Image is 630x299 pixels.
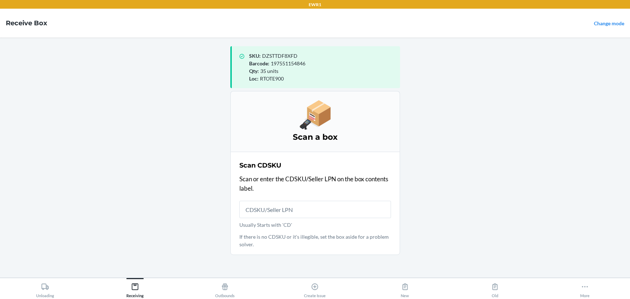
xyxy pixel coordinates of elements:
[215,280,235,298] div: Outbounds
[360,278,450,298] button: New
[239,174,391,193] p: Scan or enter the CDSKU/Seller LPN on the box contents label.
[270,278,360,298] button: Create Issue
[90,278,180,298] button: Receiving
[594,20,624,26] a: Change mode
[239,131,391,143] h3: Scan a box
[260,75,284,82] span: RTOTE900
[450,278,540,298] button: Old
[304,280,326,298] div: Create Issue
[249,60,269,66] span: Barcode :
[540,278,630,298] button: More
[249,75,258,82] span: Loc :
[271,60,305,66] span: 197551154846
[580,280,590,298] div: More
[239,233,391,248] p: If there is no CDSKU or it's illegible, set the box aside for a problem solver.
[491,280,499,298] div: Old
[249,68,259,74] span: Qty :
[239,221,391,229] p: Usually Starts with 'CD'
[309,1,321,8] p: EWR1
[249,53,261,59] span: SKU :
[401,280,409,298] div: New
[260,68,278,74] span: 35 units
[262,53,297,59] span: DZSTTDF8XFD
[6,18,47,28] h4: Receive Box
[36,280,54,298] div: Unloading
[239,201,391,218] input: Usually Starts with 'CD'
[239,161,281,170] h2: Scan CDSKU
[126,280,144,298] div: Receiving
[180,278,270,298] button: Outbounds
